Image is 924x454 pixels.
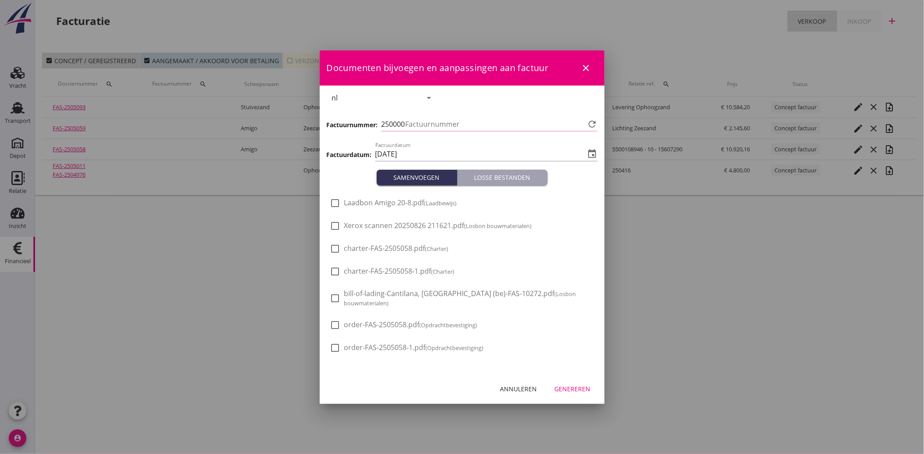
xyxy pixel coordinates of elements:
[548,381,598,397] button: Genereren
[344,343,484,352] span: order-FAS-2505058-1.pdf
[380,173,453,182] div: Samenvoegen
[464,222,532,230] small: (Losbon bouwmaterialen)
[500,384,537,393] div: Annuleren
[432,268,455,275] small: (Charter)
[581,63,592,73] i: close
[344,198,457,207] span: Laadbon Amigo 20-8.pdf
[344,289,594,307] span: bill-of-lading-Cantilana, [GEOGRAPHIC_DATA] (be)-FAS-10272.pdf
[344,244,449,253] span: charter-FAS-2505058.pdf
[426,344,484,352] small: (Opdrachtbevestiging)
[461,173,544,182] div: Losse bestanden
[375,147,585,161] input: Factuurdatum
[327,120,378,129] h3: Factuurnummer:
[344,320,478,329] span: order-FAS-2505058.pdf
[424,93,434,103] i: arrow_drop_down
[587,119,598,129] i: refresh
[344,290,576,307] small: (Losbon bouwmaterialen)
[344,267,455,276] span: charter-FAS-2505058-1.pdf
[344,221,532,230] span: Xerox scannen 20250826 211621.pdf
[493,381,544,397] button: Annuleren
[425,245,449,253] small: (Charter)
[457,170,548,186] button: Losse bestanden
[327,150,372,159] h3: Factuurdatum:
[320,50,605,86] div: Documenten bijvoegen en aanpassingen aan factuur
[555,384,591,393] div: Genereren
[382,119,405,130] span: 250000
[420,321,478,329] small: (Opdrachtbevestiging)
[377,170,457,186] button: Samenvoegen
[406,117,585,131] input: Factuurnummer
[332,94,338,102] div: nl
[587,149,598,159] i: event
[425,199,457,207] small: (Laadbewijs)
